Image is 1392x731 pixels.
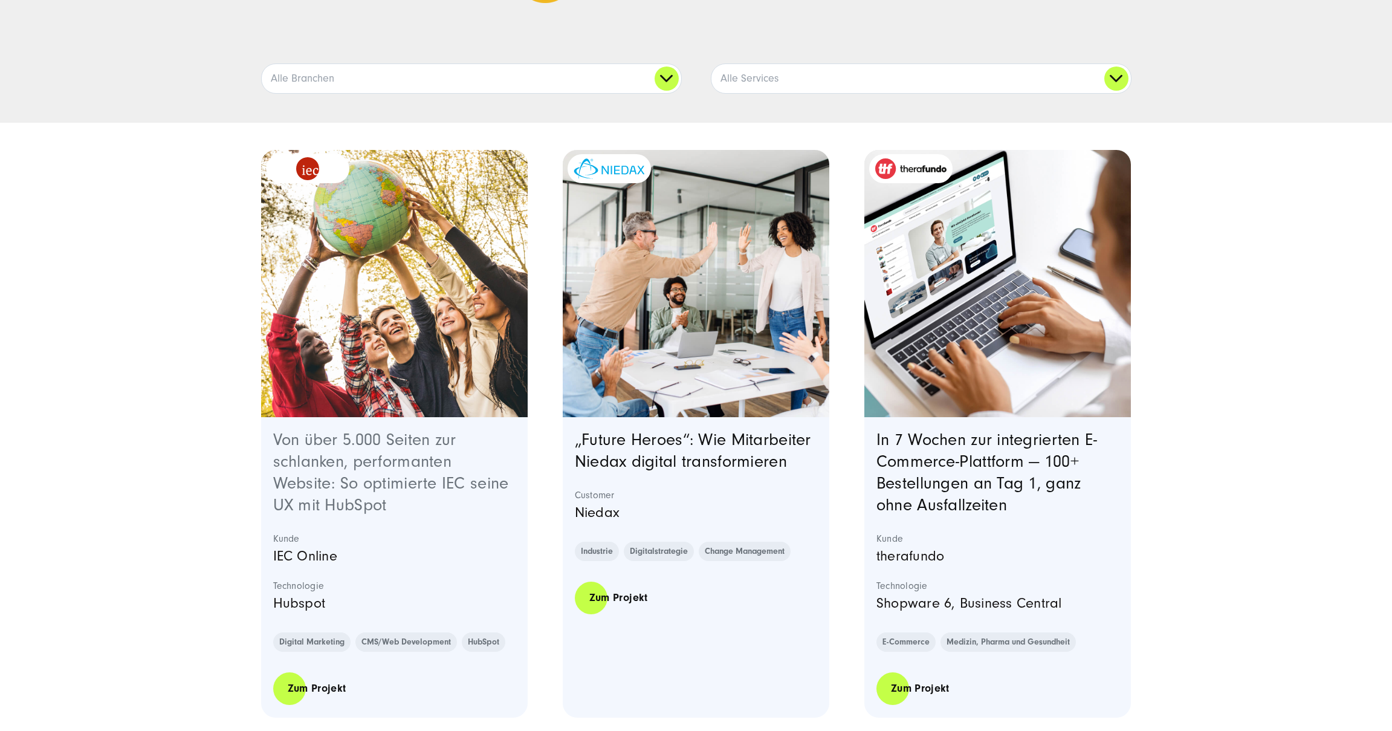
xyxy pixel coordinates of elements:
img: logo_IEC [296,157,319,180]
a: Featured image: - Read full post: In 7 Wochen zur integrierten E-Commerce-Plattform | therafundo ... [864,150,1131,417]
p: IEC Online [273,545,516,568]
a: CMS/Web Development [355,632,457,652]
a: Featured image: eine Gruppe von fünf verschiedenen jungen Menschen, die im Freien stehen und geme... [261,150,528,417]
p: Shopware 6, Business Central [876,592,1119,615]
strong: Technologie [273,580,516,592]
article: Blog post summary: Mitarbeitende als digitale Pioniere: „Future Heroes“-Kampagne stärkt Innovatio... [563,150,830,718]
a: Zum Projekt [273,671,361,706]
a: Zum Projekt [876,671,964,706]
img: eine Gruppe von fünf verschiedenen jungen Menschen, die im Freien stehen und gemeinsam eine Weltk... [261,150,528,417]
p: Hubspot [273,592,516,615]
a: Von über 5.000 Seiten zur schlanken, performanten Website: So optimierte IEC seine UX mit HubSpot [273,430,509,515]
a: Industrie [575,542,619,561]
article: Blog post summary: In 7 Wochen zur integrierten E-Commerce-Plattform | therafundo Referenz [864,150,1131,718]
a: „Future Heroes“: Wie Mitarbeiter Niedax digital transformieren [575,430,811,471]
strong: Kunde [876,533,1119,545]
a: HubSpot [462,632,505,652]
a: Change Management [699,542,791,561]
img: eine Gruppe von Kollegen in einer modernen Büroumgebung, die einen Erfolg feiern. Ein Mann gibt e... [563,150,830,417]
a: Zum Projekt [575,580,662,615]
a: In 7 Wochen zur integrierten E-Commerce-Plattform — 100+ Bestellungen an Tag 1, ganz ohne Ausfall... [876,430,1098,515]
a: Alle Branchen [262,64,681,93]
a: Medizin, Pharma und Gesundheit [940,632,1076,652]
img: niedax-logo [574,158,645,180]
a: Digital Marketing [273,632,351,652]
p: therafundo [876,545,1119,568]
strong: Kunde [273,533,516,545]
a: Alle Services [711,64,1131,93]
img: therafundo_10-2024_logo_2c [875,158,947,179]
a: E-Commerce [876,632,936,652]
a: Digitalstrategie [624,542,694,561]
p: Niedax [575,501,818,524]
article: Blog post summary: Use Case: Von über 5.000 Seiten zur schlanken, performanten Website [261,150,528,718]
a: Featured image: eine Gruppe von Kollegen in einer modernen Büroumgebung, die einen Erfolg feiern.... [563,150,830,417]
strong: Customer [575,489,818,501]
strong: Technologie [876,580,1119,592]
